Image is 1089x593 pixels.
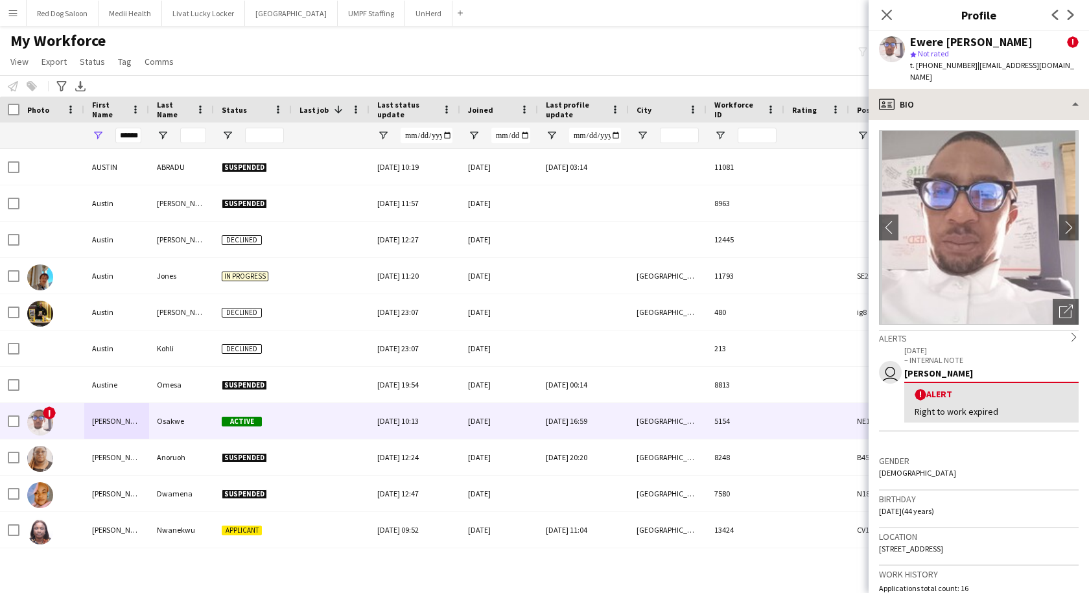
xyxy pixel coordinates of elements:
div: [DATE] [460,331,538,366]
input: Last Name Filter Input [180,128,206,143]
div: [PERSON_NAME] [149,294,214,330]
img: Faustina Anoruoh [27,446,53,472]
div: [GEOGRAPHIC_DATA] [629,512,707,548]
span: Applicant [222,526,262,535]
div: ig8 9ss [849,294,927,330]
div: [PERSON_NAME] [149,185,214,221]
div: [PERSON_NAME] [149,222,214,257]
div: [DATE] [460,222,538,257]
input: City Filter Input [660,128,699,143]
img: Austin Jones [27,264,53,290]
span: Declined [222,308,262,318]
div: Omesa [149,367,214,402]
img: Austin Joseph [27,301,53,327]
div: [GEOGRAPHIC_DATA] [629,476,707,511]
span: Last job [299,105,329,115]
button: Open Filter Menu [714,130,726,141]
h3: Work history [879,568,1079,580]
div: Alert [915,388,1068,401]
div: Austin [84,185,149,221]
span: | [EMAIL_ADDRESS][DOMAIN_NAME] [910,60,1074,82]
div: [DATE] 11:57 [369,185,460,221]
button: Open Filter Menu [546,130,557,141]
button: Open Filter Menu [222,130,233,141]
div: [DATE] [460,294,538,330]
button: Red Dog Saloon [27,1,99,26]
span: Not rated [918,49,949,58]
span: Post Code [857,105,894,115]
div: Fabien [149,548,214,584]
div: [DATE] 12:47 [369,476,460,511]
span: Last Name [157,100,191,119]
h3: Profile [869,6,1089,23]
button: Open Filter Menu [157,130,169,141]
div: [DATE] [460,548,538,584]
div: Right to work expired [915,406,1068,417]
div: Bio [869,89,1089,120]
div: Faustine [84,548,149,584]
div: Austin [84,222,149,257]
span: ! [915,389,926,401]
span: [DEMOGRAPHIC_DATA] [879,468,956,478]
span: Declined [222,344,262,354]
span: t. [PHONE_NUMBER] [910,60,978,70]
span: ! [1067,36,1079,48]
div: [DATE] 20:20 [538,439,629,475]
div: [PERSON_NAME] [84,476,149,511]
div: 8813 [707,367,784,402]
div: [PERSON_NAME] [84,439,149,475]
a: Tag [113,53,137,70]
div: 11081 [707,149,784,185]
a: Comms [139,53,179,70]
button: Open Filter Menu [377,130,389,141]
div: [DATE] [460,476,538,511]
div: Anoruoh [149,439,214,475]
h3: Location [879,531,1079,542]
div: [PERSON_NAME] [84,512,149,548]
div: Dwamena [149,476,214,511]
div: CV1 [849,512,927,548]
span: My Workforce [10,31,106,51]
div: 8248 [707,439,784,475]
div: [DATE] [460,512,538,548]
app-action-btn: Export XLSX [73,78,88,94]
div: AUSTIN [84,149,149,185]
span: Status [222,105,247,115]
span: Last profile update [546,100,605,119]
span: ! [43,406,56,419]
span: [STREET_ADDRESS] [879,544,943,553]
div: [GEOGRAPHIC_DATA] [629,439,707,475]
div: 12445 [707,222,784,257]
div: [DATE] 10:13 [369,403,460,439]
span: Workforce ID [714,100,761,119]
h3: Birthday [879,493,1079,505]
input: Status Filter Input [245,128,284,143]
div: N18 2NY [849,476,927,511]
button: Open Filter Menu [637,130,648,141]
div: B45 9RR [849,439,927,475]
img: Faustina Dwamena [27,482,53,508]
div: [PERSON_NAME] [904,367,1079,379]
h3: Gender [879,455,1079,467]
span: Export [41,56,67,67]
div: [DATE] 03:14 [538,149,629,185]
div: [GEOGRAPHIC_DATA] [629,258,707,294]
span: Comms [145,56,174,67]
div: [DATE] 12:24 [369,439,460,475]
div: [DATE] [460,367,538,402]
div: Jones [149,258,214,294]
div: [DATE] 23:07 [369,294,460,330]
span: Suspended [222,380,267,390]
span: View [10,56,29,67]
a: Export [36,53,72,70]
span: Photo [27,105,49,115]
img: Faustina Nwanekwu [27,518,53,544]
div: Open photos pop-in [1053,299,1079,325]
app-action-btn: Advanced filters [54,78,69,94]
div: Austin [84,294,149,330]
img: Ewere Austin Osakwe [27,410,53,436]
span: [DATE] (44 years) [879,506,934,516]
div: NE1 3AA [849,403,927,439]
div: ABRADU [149,149,214,185]
div: [DATE] [460,185,538,221]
